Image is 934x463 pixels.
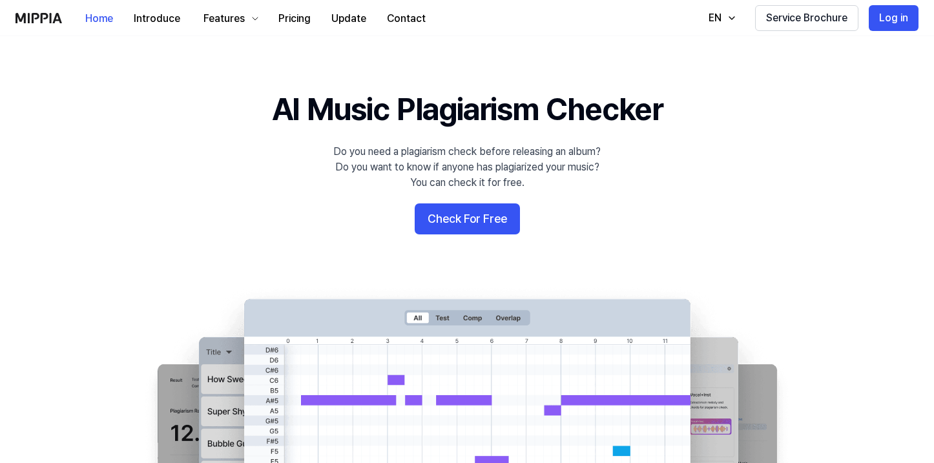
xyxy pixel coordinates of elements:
[333,144,601,190] div: Do you need a plagiarism check before releasing an album? Do you want to know if anyone has plagi...
[415,203,520,234] button: Check For Free
[272,88,663,131] h1: AI Music Plagiarism Checker
[191,6,268,32] button: Features
[321,1,377,36] a: Update
[16,13,62,23] img: logo
[123,6,191,32] button: Introduce
[755,5,858,31] button: Service Brochure
[869,5,918,31] button: Log in
[321,6,377,32] button: Update
[706,10,724,26] div: EN
[75,6,123,32] button: Home
[75,1,123,36] a: Home
[201,11,247,26] div: Features
[377,6,436,32] button: Contact
[268,6,321,32] button: Pricing
[696,5,745,31] button: EN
